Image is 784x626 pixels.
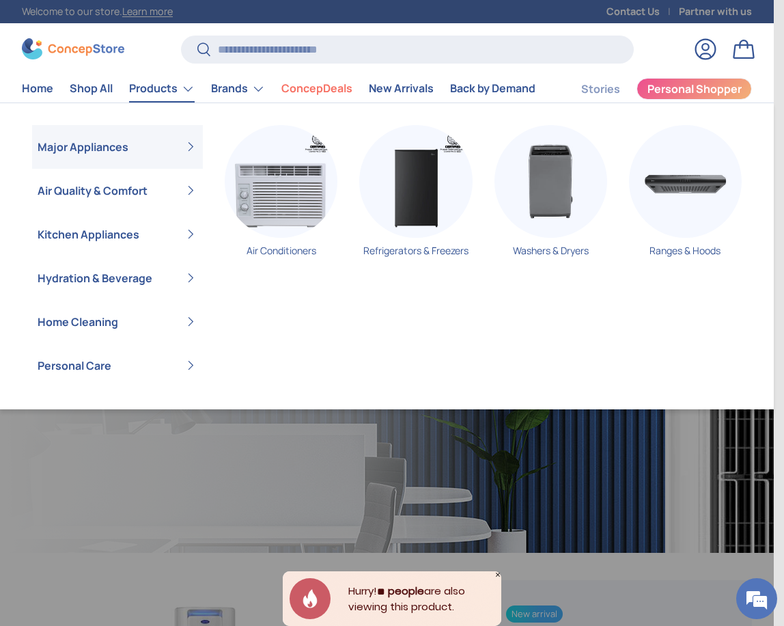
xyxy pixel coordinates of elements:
a: Stories [581,76,620,103]
a: Personal Shopper [636,78,752,100]
summary: Products [121,75,203,103]
nav: Primary [22,75,535,103]
a: Home [22,75,53,102]
a: New Arrivals [369,75,434,102]
img: ConcepStore [22,38,124,59]
a: Back by Demand [450,75,535,102]
a: Shop All [70,75,113,102]
span: Personal Shopper [647,83,742,94]
nav: Secondary [548,75,752,103]
div: Close [494,571,501,578]
a: ConcepDeals [281,75,352,102]
summary: Brands [203,75,273,103]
